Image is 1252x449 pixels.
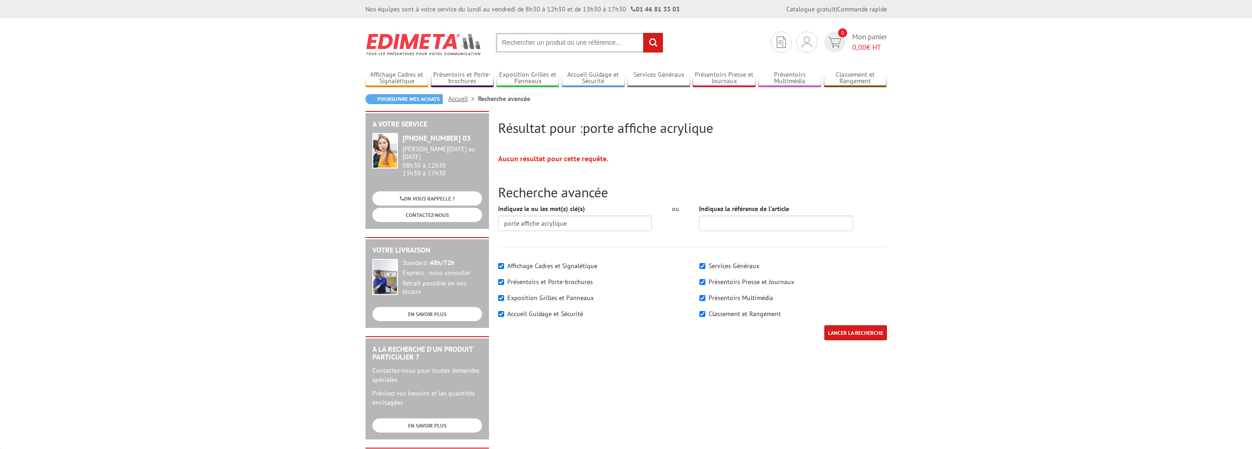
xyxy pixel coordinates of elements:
span: 0,00 [852,42,866,52]
input: Présentoirs Multimédia [699,295,705,301]
img: Edimeta [365,27,482,61]
a: Classement et Rangement [824,71,887,86]
h2: Résultat pour : [498,120,887,135]
label: Présentoirs et Porte-brochures [507,278,593,286]
p: Contactez-nous pour toutes demandes spéciales [372,366,482,384]
input: Classement et Rangement [699,311,705,317]
input: Accueil Guidage et Sécurité [498,311,504,317]
h2: Votre livraison [372,246,482,254]
p: Précisez vos besoins et les quantités envisagées [372,389,482,407]
h2: A votre service [372,120,482,128]
input: LANCER LA RECHERCHE [824,325,887,340]
div: | [786,5,887,14]
div: Standard : [403,259,482,267]
input: Services Généraux [699,263,705,269]
label: Classement et Rangement [709,310,781,318]
label: Présentoirs Presse et Journaux [709,278,794,286]
div: Nos équipes sont à votre service du lundi au vendredi de 8h30 à 12h30 et de 13h30 à 17h30 [365,5,680,14]
a: Accueil [448,95,478,103]
a: EN SAVOIR PLUS [372,418,482,433]
a: Présentoirs Multimédia [758,71,822,86]
a: Affichage Cadres et Signalétique [365,71,429,86]
label: Présentoirs Multimédia [709,294,773,302]
a: Accueil Guidage et Sécurité [562,71,625,86]
a: Catalogue gratuit [786,5,836,13]
img: devis rapide [828,37,841,48]
img: widget-livraison.jpg [372,259,398,295]
img: widget-service.jpg [372,133,398,169]
a: Exposition Grilles et Panneaux [496,71,559,86]
label: Accueil Guidage et Sécurité [507,310,583,318]
div: Express : nous consulter [403,269,482,277]
span: porte affiche acrylique [583,119,713,137]
input: Rechercher un produit ou une référence... [496,33,663,53]
label: Services Généraux [709,262,759,270]
span: € HT [852,42,887,53]
img: devis rapide [777,37,786,48]
label: Indiquez la référence de l'article [699,204,789,213]
input: Exposition Grilles et Panneaux [498,295,504,301]
a: ON VOUS RAPPELLE ? [372,191,482,206]
input: Présentoirs Presse et Journaux [699,279,705,285]
strong: 01 46 81 33 03 [631,5,680,13]
a: CONTACTEZ-NOUS [372,208,482,222]
img: devis rapide [802,37,812,48]
a: EN SAVOIR PLUS [372,307,482,321]
li: Recherche avancée [478,94,530,103]
a: Services Généraux [627,71,690,86]
a: Commande rapide [837,5,887,13]
label: Indiquez le ou les mot(s) clé(s) [498,204,585,213]
strong: [PHONE_NUMBER] 03 [403,133,471,143]
span: Mon panier [852,32,887,53]
div: 08h30 à 12h30 13h30 à 17h30 [403,145,482,177]
a: Présentoirs et Porte-brochures [431,71,494,86]
div: Retrait possible en nos locaux [403,280,482,296]
a: devis rapide 0 Mon panier 0,00€ HT [822,32,887,53]
div: ou [666,204,685,213]
label: Affichage Cadres et Signalétique [507,262,597,270]
a: Poursuivre mes achats [365,94,443,104]
input: rechercher [643,33,663,53]
input: Présentoirs et Porte-brochures [498,279,504,285]
div: [PERSON_NAME][DATE] au [DATE] [403,145,482,161]
a: Présentoirs Presse et Journaux [693,71,756,86]
h2: Recherche avancée [498,185,887,200]
strong: 48h/72h [430,259,455,267]
strong: Aucun résultat pour cette requête. [498,154,608,163]
h2: A la recherche d'un produit particulier ? [372,345,482,361]
span: 0 [838,28,847,37]
input: Affichage Cadres et Signalétique [498,263,504,269]
label: Exposition Grilles et Panneaux [507,294,594,302]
